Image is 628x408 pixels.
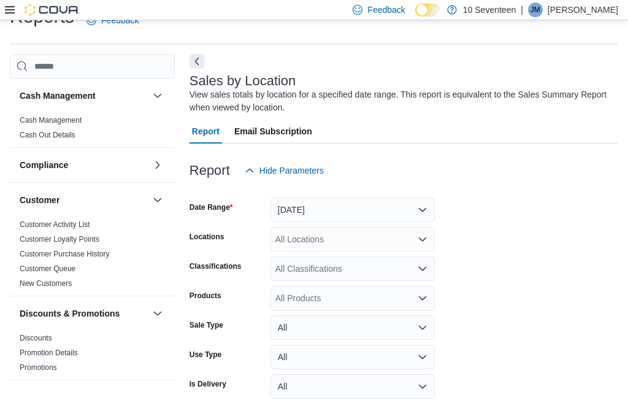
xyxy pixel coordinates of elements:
button: All [270,345,435,369]
label: Date Range [190,202,233,212]
button: Compliance [20,159,148,171]
button: Discounts & Promotions [150,306,165,321]
button: Customer [150,193,165,207]
h3: Compliance [20,159,68,171]
button: Customer [20,194,148,206]
h3: Report [190,163,230,178]
p: | [521,2,523,17]
img: Cova [25,4,80,16]
label: Classifications [190,261,242,271]
div: View sales totals by location for a specified date range. This report is equivalent to the Sales ... [190,88,612,114]
span: Feedback [367,4,405,16]
button: Open list of options [418,293,427,303]
a: Feedback [82,8,144,33]
label: Locations [190,232,224,242]
button: Open list of options [418,264,427,274]
label: Sale Type [190,320,223,330]
div: Jeremy Mead [528,2,543,17]
label: Is Delivery [190,379,226,389]
a: Promotions [20,363,57,372]
p: [PERSON_NAME] [548,2,618,17]
div: Cash Management [10,113,175,147]
div: Customer [10,217,175,296]
span: JM [530,2,540,17]
a: Customer Queue [20,264,75,273]
button: Cash Management [150,88,165,103]
span: Feedback [101,14,139,26]
span: Hide Parameters [259,164,324,177]
label: Use Type [190,350,221,360]
button: Open list of options [418,234,427,244]
button: All [270,315,435,340]
button: Compliance [150,158,165,172]
a: Cash Out Details [20,131,75,139]
button: Cash Management [20,90,148,102]
a: Customer Loyalty Points [20,235,99,244]
a: Discounts [20,334,52,342]
h3: Customer [20,194,59,206]
button: [DATE] [270,198,435,222]
a: Customer Purchase History [20,250,110,258]
a: Customer Activity List [20,220,90,229]
button: All [270,374,435,399]
span: Report [192,119,220,144]
h3: Discounts & Promotions [20,307,120,320]
h3: Cash Management [20,90,96,102]
a: Cash Management [20,116,82,125]
input: Dark Mode [415,4,441,17]
h3: Sales by Location [190,74,296,88]
a: Promotion Details [20,348,78,357]
div: Discounts & Promotions [10,331,175,380]
button: Discounts & Promotions [20,307,148,320]
a: New Customers [20,279,72,288]
p: 10 Seventeen [463,2,516,17]
button: Next [190,54,204,69]
span: Email Subscription [234,119,312,144]
label: Products [190,291,221,301]
button: Hide Parameters [240,158,329,183]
